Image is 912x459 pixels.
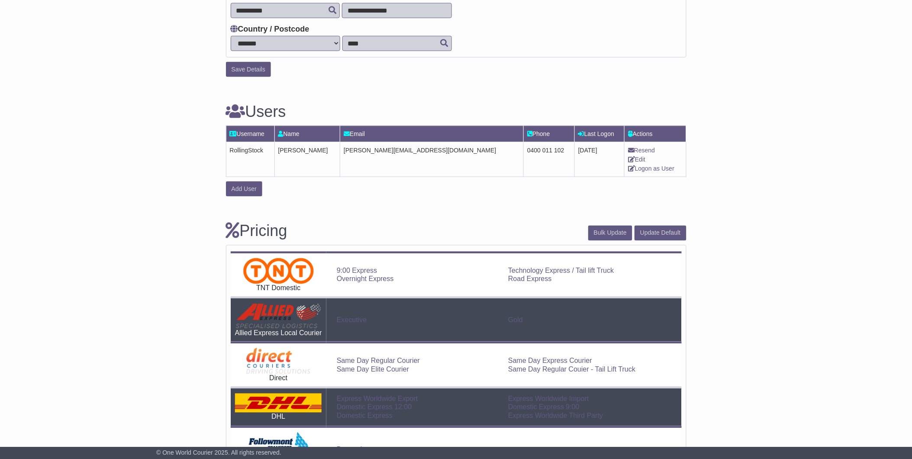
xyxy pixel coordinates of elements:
[628,147,655,154] a: Resend
[226,62,271,77] button: Save Details
[231,25,309,34] label: Country / Postcode
[235,374,322,382] div: Direct
[337,412,393,420] a: Domestic Express
[524,142,575,177] td: 0400 011 102
[508,395,589,403] a: Express Worldwide Import
[226,181,262,197] button: Add User
[524,126,575,142] td: Phone
[340,142,524,177] td: [PERSON_NAME][EMAIL_ADDRESS][DOMAIN_NAME]
[628,165,674,172] a: Logon as User
[235,303,322,329] img: Allied Express Local Courier
[574,142,624,177] td: [DATE]
[337,395,418,403] a: Express Worldwide Export
[625,126,686,142] td: Actions
[508,317,523,324] a: Gold
[508,357,592,365] a: Same Day Express Courier
[337,366,409,373] a: Same Day Elite Courier
[235,394,322,413] img: DHL
[337,446,366,453] a: Domestic
[337,404,412,411] a: Domestic Express 12:00
[243,258,314,284] img: TNT Domestic
[337,357,420,365] a: Same Day Regular Courier
[235,329,322,337] div: Allied Express Local Courier
[508,366,635,373] a: Same Day Regular Couier - Tail Lift Truck
[226,142,274,177] td: RollingStock
[274,142,340,177] td: [PERSON_NAME]
[249,433,308,459] img: Followmont Transport
[226,223,588,240] h3: Pricing
[226,103,686,120] h3: Users
[274,126,340,142] td: Name
[574,126,624,142] td: Last Logon
[508,275,552,283] a: Road Express
[340,126,524,142] td: Email
[635,226,686,241] button: Update Default
[508,412,603,420] a: Express Worldwide Third Party
[246,348,310,374] img: Direct
[508,404,580,411] a: Domestic Express 9:00
[226,126,274,142] td: Username
[337,267,377,275] a: 9:00 Express
[156,449,281,456] span: © One World Courier 2025. All rights reserved.
[235,284,322,292] div: TNT Domestic
[337,275,394,283] a: Overnight Express
[337,317,367,324] a: Executive
[588,226,632,241] button: Bulk Update
[508,267,614,275] a: Technology Express / Tail lift Truck
[628,156,645,163] a: Edit
[235,413,322,421] div: DHL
